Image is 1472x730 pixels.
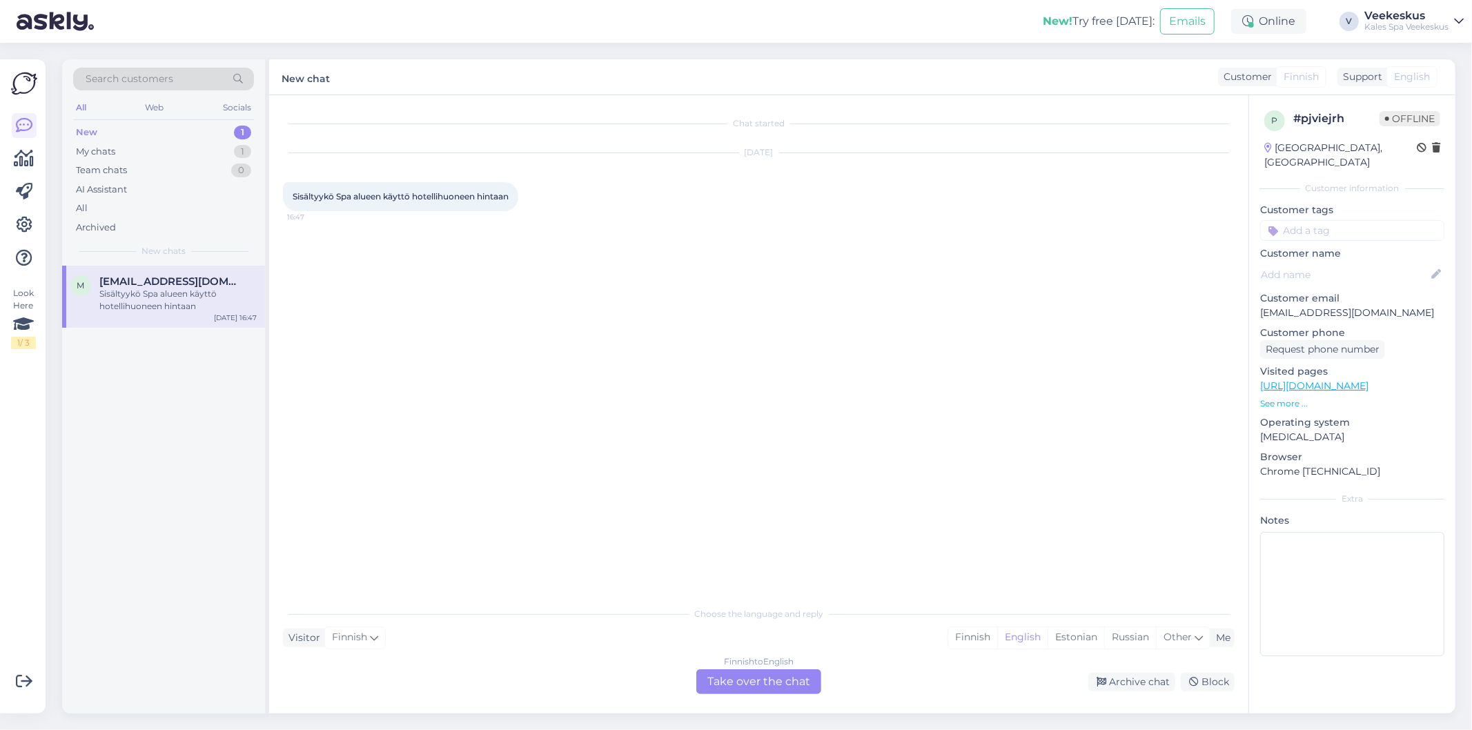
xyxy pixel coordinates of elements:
[76,221,116,235] div: Archived
[1231,9,1306,34] div: Online
[231,164,251,177] div: 0
[11,337,36,349] div: 1 / 3
[283,631,320,645] div: Visitor
[287,212,339,222] span: 16:47
[234,126,251,139] div: 1
[76,201,88,215] div: All
[1260,450,1444,464] p: Browser
[1260,397,1444,410] p: See more ...
[948,627,997,648] div: Finnish
[11,70,37,97] img: Askly Logo
[1043,14,1072,28] b: New!
[1364,10,1449,21] div: Veekeskus
[1364,21,1449,32] div: Kales Spa Veekeskus
[282,68,330,86] label: New chat
[283,146,1235,159] div: [DATE]
[1260,379,1368,392] a: [URL][DOMAIN_NAME]
[1048,627,1104,648] div: Estonian
[76,183,127,197] div: AI Assistant
[332,630,367,645] span: Finnish
[283,117,1235,130] div: Chat started
[997,627,1048,648] div: English
[1210,631,1230,645] div: Me
[1260,246,1444,261] p: Customer name
[1164,631,1192,643] span: Other
[1261,267,1429,282] input: Add name
[214,313,257,323] div: [DATE] 16:47
[1364,10,1464,32] a: VeekeskusKales Spa Veekeskus
[234,145,251,159] div: 1
[76,164,127,177] div: Team chats
[1394,70,1430,84] span: English
[1284,70,1319,84] span: Finnish
[141,245,186,257] span: New chats
[1260,326,1444,340] p: Customer phone
[1260,203,1444,217] p: Customer tags
[220,99,254,117] div: Socials
[1043,13,1155,30] div: Try free [DATE]:
[696,669,821,694] div: Take over the chat
[1293,110,1380,127] div: # pjviejrh
[1260,493,1444,505] div: Extra
[11,287,36,349] div: Look Here
[143,99,167,117] div: Web
[1260,464,1444,479] p: Chrome [TECHNICAL_ID]
[1260,340,1385,359] div: Request phone number
[1260,513,1444,528] p: Notes
[1260,182,1444,195] div: Customer information
[1339,12,1359,31] div: V
[1272,115,1278,126] span: p
[99,288,257,313] div: Sisältyykö Spa alueen käyttö hotellihuoneen hintaan
[1260,430,1444,444] p: [MEDICAL_DATA]
[1260,306,1444,320] p: [EMAIL_ADDRESS][DOMAIN_NAME]
[293,191,509,201] span: Sisältyykö Spa alueen käyttö hotellihuoneen hintaan
[1260,364,1444,379] p: Visited pages
[99,275,243,288] span: markku.taipale1@gmail.com
[1337,70,1382,84] div: Support
[73,99,89,117] div: All
[724,655,794,668] div: Finnish to English
[1088,673,1175,691] div: Archive chat
[1218,70,1272,84] div: Customer
[1264,141,1417,170] div: [GEOGRAPHIC_DATA], [GEOGRAPHIC_DATA]
[77,280,85,290] span: m
[1181,673,1235,691] div: Block
[1260,415,1444,430] p: Operating system
[86,72,173,86] span: Search customers
[76,145,115,159] div: My chats
[1380,111,1440,126] span: Offline
[1104,627,1156,648] div: Russian
[1160,8,1215,34] button: Emails
[76,126,97,139] div: New
[1260,291,1444,306] p: Customer email
[1260,220,1444,241] input: Add a tag
[283,608,1235,620] div: Choose the language and reply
